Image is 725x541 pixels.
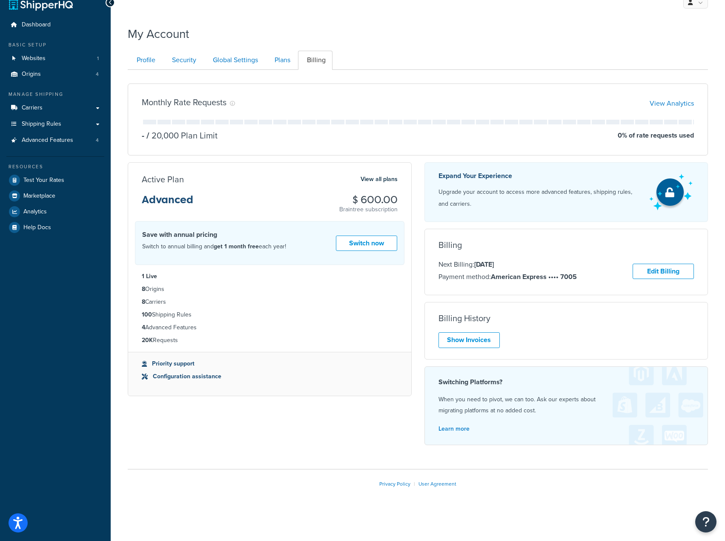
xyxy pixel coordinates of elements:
h3: Advanced [142,194,193,212]
li: Origins [142,285,398,294]
li: Configuration assistance [142,372,398,381]
span: Shipping Rules [22,121,61,128]
p: - [142,129,144,141]
a: Show Invoices [438,332,500,348]
li: Priority support [142,359,398,368]
li: Advanced Features [6,132,104,148]
span: Origins [22,71,41,78]
a: Profile [128,51,162,70]
span: 4 [96,71,99,78]
li: Websites [6,51,104,66]
span: 1 [97,55,99,62]
h3: $ 600.00 [339,194,398,205]
a: Shipping Rules [6,116,104,132]
span: Websites [22,55,46,62]
p: Next Billing: [438,259,577,270]
span: / [146,129,149,142]
h3: Billing History [438,314,490,323]
button: Open Resource Center [695,511,716,532]
a: Billing [298,51,332,70]
a: View Analytics [650,98,694,108]
strong: 4 [142,323,145,332]
h4: Save with annual pricing [142,230,286,240]
span: 4 [96,137,99,144]
li: Carriers [142,297,398,307]
a: Test Your Rates [6,173,104,188]
a: Marketplace [6,188,104,204]
a: Origins 4 [6,66,104,82]
a: Websites 1 [6,51,104,66]
a: Expand Your Experience Upgrade your account to access more advanced features, shipping rules, and... [424,162,708,222]
strong: 8 [142,285,145,294]
strong: 8 [142,297,145,306]
li: Requests [142,336,398,345]
a: Global Settings [204,51,265,70]
a: Carriers [6,100,104,116]
p: Switch to annual billing and each year! [142,241,286,252]
div: Manage Shipping [6,91,104,98]
li: Shipping Rules [142,310,398,319]
a: Dashboard [6,17,104,33]
div: Resources [6,163,104,170]
h3: Active Plan [142,175,184,184]
p: 20,000 Plan Limit [144,129,218,141]
p: Braintree subscription [339,205,398,214]
strong: get 1 month free [214,242,259,251]
strong: 20K [142,336,153,345]
span: Help Docs [23,224,51,231]
p: Expand Your Experience [438,170,642,182]
a: Plans [266,51,297,70]
p: Upgrade your account to access more advanced features, shipping rules, and carriers. [438,186,642,210]
strong: 1 Live [142,272,157,281]
span: | [414,480,415,488]
span: Test Your Rates [23,177,64,184]
a: Security [163,51,203,70]
h4: Switching Platforms? [438,377,694,387]
a: View all plans [361,174,398,185]
li: Advanced Features [142,323,398,332]
a: Edit Billing [633,264,694,279]
span: Marketplace [23,193,55,200]
p: When you need to pivot, we can too. Ask our experts about migrating platforms at no added cost. [438,394,694,416]
a: Analytics [6,204,104,219]
a: Help Docs [6,220,104,235]
h3: Billing [438,240,462,250]
h3: Monthly Rate Requests [142,98,226,107]
li: Origins [6,66,104,82]
p: Payment method: [438,271,577,282]
a: Advanced Features 4 [6,132,104,148]
a: Learn more [438,424,470,433]
strong: 100 [142,310,152,319]
span: Analytics [23,208,47,216]
a: Switch now [336,236,397,251]
span: Dashboard [22,21,51,29]
a: Privacy Policy [379,480,410,488]
h1: My Account [128,26,189,42]
div: Basic Setup [6,41,104,49]
strong: American Express •••• 7005 [491,272,577,282]
span: Advanced Features [22,137,73,144]
a: User Agreement [418,480,456,488]
span: Carriers [22,104,43,112]
strong: [DATE] [474,259,494,269]
p: 0 % of rate requests used [618,129,694,141]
